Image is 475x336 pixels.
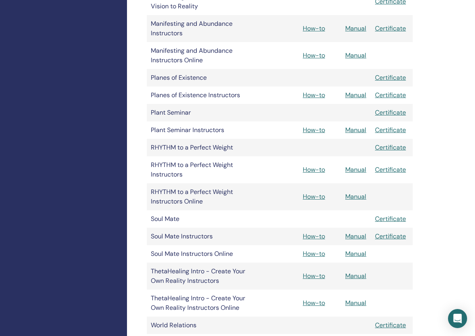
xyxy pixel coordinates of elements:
[375,143,406,152] a: Certificate
[345,299,366,307] a: Manual
[147,290,256,317] td: ThetaHealing Intro - Create Your Own Reality Instructors Online
[147,317,256,334] td: World Relations
[345,91,366,99] a: Manual
[147,245,256,263] td: Soul Mate Instructors Online
[147,183,256,210] td: RHYTHM to a Perfect Weight Instructors Online
[147,139,256,156] td: RHYTHM to a Perfect Weight
[375,108,406,117] a: Certificate
[303,299,325,307] a: How-to
[147,69,256,86] td: Planes of Existence
[147,210,256,228] td: Soul Mate
[147,15,256,42] td: Manifesting and Abundance Instructors
[375,321,406,329] a: Certificate
[147,228,256,245] td: Soul Mate Instructors
[345,272,366,280] a: Manual
[345,126,366,134] a: Manual
[345,24,366,33] a: Manual
[147,121,256,139] td: Plant Seminar Instructors
[345,232,366,240] a: Manual
[303,24,325,33] a: How-to
[345,165,366,174] a: Manual
[147,42,256,69] td: Manifesting and Abundance Instructors Online
[375,91,406,99] a: Certificate
[303,272,325,280] a: How-to
[345,192,366,201] a: Manual
[375,24,406,33] a: Certificate
[303,126,325,134] a: How-to
[375,215,406,223] a: Certificate
[375,232,406,240] a: Certificate
[303,165,325,174] a: How-to
[375,126,406,134] a: Certificate
[147,104,256,121] td: Plant Seminar
[303,232,325,240] a: How-to
[345,51,366,60] a: Manual
[147,156,256,183] td: RHYTHM to a Perfect Weight Instructors
[147,263,256,290] td: ThetaHealing Intro - Create Your Own Reality Instructors
[448,309,467,328] div: Open Intercom Messenger
[375,165,406,174] a: Certificate
[345,250,366,258] a: Manual
[303,192,325,201] a: How-to
[303,91,325,99] a: How-to
[303,51,325,60] a: How-to
[147,86,256,104] td: Planes of Existence Instructors
[303,250,325,258] a: How-to
[375,73,406,82] a: Certificate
